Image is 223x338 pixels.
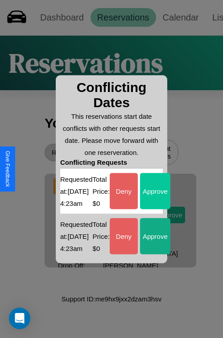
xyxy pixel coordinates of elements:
div: Open Intercom Messenger [9,308,30,329]
button: Approve [140,173,170,209]
p: Total Price: $ 0 [93,218,110,254]
p: Requested at: [DATE] 4:23am [60,173,93,209]
p: Requested at: [DATE] 4:23am [60,218,93,254]
p: This reservations start date conflicts with other requests start date. Please move forward with o... [60,110,163,158]
button: Deny [110,218,138,254]
h3: Conflicting Dates [60,79,163,110]
div: Give Feedback [4,151,11,187]
p: Total Price: $ 0 [93,173,110,209]
button: Approve [140,218,170,254]
h4: Conflicting Requests [60,158,163,168]
button: Deny [110,173,138,209]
